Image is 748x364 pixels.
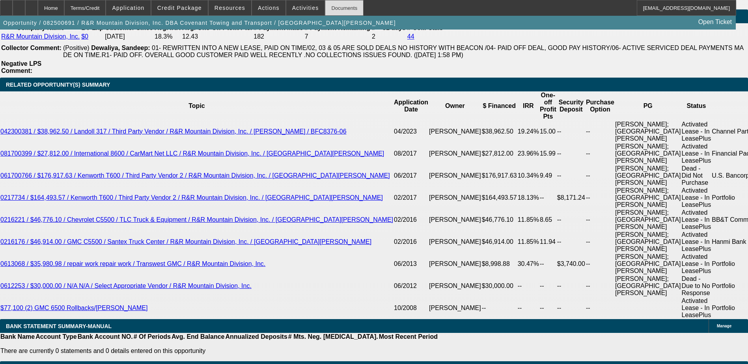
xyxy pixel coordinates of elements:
td: -- [586,275,615,297]
a: 0217734 / $164,493.57 / Kenworth T600 / Third Party Vendor 2 / R&R Mountain Division, Inc. / [GEO... [0,194,383,201]
p: There are currently 0 statements and 0 details entered on this opportunity [0,347,438,355]
b: Collector Comment: [1,45,62,51]
td: 30.47% [517,253,539,275]
td: Activated Lease - In LeasePlus [681,231,712,253]
td: $8,171.24 [557,187,586,209]
span: Application [112,5,144,11]
td: -- [586,231,615,253]
td: 06/2012 [394,275,429,297]
th: # Of Periods [133,333,171,341]
td: Dead - Did Not Purchase [681,165,712,187]
td: 18.3% [154,33,181,41]
td: [PERSON_NAME]; [GEOGRAPHIC_DATA][PERSON_NAME] [615,121,681,143]
td: -- [557,275,586,297]
a: R&R Mountain Division, Inc. [1,33,80,40]
td: Activated Lease - In LeasePlus [681,209,712,231]
td: -- [517,275,539,297]
th: $ Financed [481,91,517,121]
th: Annualized Deposits [225,333,287,341]
td: 2 [371,33,406,41]
th: IRR [517,91,539,121]
td: Activated Lease - In LeasePlus [681,143,712,165]
th: Status [681,91,712,121]
td: 15.99 [539,143,557,165]
td: 04/2023 [394,121,429,143]
td: [PERSON_NAME]; [GEOGRAPHIC_DATA][PERSON_NAME] [615,165,681,187]
td: -- [481,297,517,319]
button: Actions [252,0,285,15]
td: -- [557,121,586,143]
td: 11.94 [539,231,557,253]
td: 06/2017 [394,165,429,187]
td: $46,914.00 [481,231,517,253]
b: Dewaliya, Sandeep: [91,45,150,51]
span: 01- REWRITTEN INTO A NEW LEASE, PAID ON TIME/02, 03 & 05 ARE SOLD DEALS NO HISTORY WITH BEACON /0... [63,45,744,58]
th: # Mts. Neg. [MEDICAL_DATA]. [288,333,379,341]
td: 15.00 [539,121,557,143]
td: Activated Lease - In LeasePlus [681,297,712,319]
td: -- [557,231,586,253]
td: -- [557,143,586,165]
td: -- [586,297,615,319]
td: Activated Lease - In LeasePlus [681,121,712,143]
th: Purchase Option [586,91,615,121]
a: 0613068 / $35,980.98 / repair work repair work / Transwest GMC / R&R Mountain Division, Inc. [0,260,265,267]
td: $38,962.50 [481,121,517,143]
th: Account Type [35,333,77,341]
td: [PERSON_NAME] [429,253,481,275]
button: Activities [286,0,325,15]
span: Actions [258,5,280,11]
td: 12.43 [182,33,252,41]
td: -- [557,165,586,187]
span: Opportunity / 082500691 / R&R Mountain Division, Inc. DBA Covenant Towing and Transport / [GEOGRA... [3,20,396,26]
a: $0 [81,33,88,40]
td: -- [586,253,615,275]
th: Security Deposit [557,91,586,121]
td: [PERSON_NAME]; [GEOGRAPHIC_DATA][PERSON_NAME] [615,253,681,275]
td: -- [539,275,557,297]
span: Activities [292,5,319,11]
td: 7 [304,33,371,41]
td: 11.85% [517,209,539,231]
td: 9.49 [539,165,557,187]
span: (Positive) [63,45,90,51]
td: -- [586,121,615,143]
td: -- [539,187,557,209]
button: Credit Package [151,0,208,15]
th: Owner [429,91,481,121]
td: [PERSON_NAME] [429,165,481,187]
button: Application [106,0,150,15]
td: 23.96% [517,143,539,165]
td: Activated Lease - In LeasePlus [681,253,712,275]
span: Resources [215,5,245,11]
td: [PERSON_NAME]; [GEOGRAPHIC_DATA][PERSON_NAME] [615,143,681,165]
td: $30,000.00 [481,275,517,297]
td: $8,998.88 [481,253,517,275]
th: Most Recent Period [379,333,438,341]
th: One-off Profit Pts [539,91,557,121]
td: -- [586,143,615,165]
td: -- [557,209,586,231]
td: $46,776.10 [481,209,517,231]
a: 0612253 / $30,000.00 / N/A N/A / Select Appropriate Vendor / R&R Mountain Division, Inc. [0,282,252,289]
td: $27,812.00 [481,143,517,165]
a: 081700399 / $27,812.00 / International 8600 / CarMart Net LLC / R&R Mountain Division, Inc. / [GE... [0,150,384,157]
td: Activated Lease - In LeasePlus [681,187,712,209]
td: -- [557,297,586,319]
th: PG [615,91,681,121]
td: 18.13% [517,187,539,209]
td: [PERSON_NAME]; [GEOGRAPHIC_DATA][PERSON_NAME] [615,187,681,209]
th: Bank Account NO. [77,333,133,341]
td: [PERSON_NAME] [429,275,481,297]
td: $164,493.57 [481,187,517,209]
span: Credit Package [157,5,202,11]
td: -- [586,187,615,209]
a: Open Ticket [695,15,735,29]
td: -- [517,297,539,319]
td: 02/2016 [394,231,429,253]
a: 44 [407,33,414,40]
td: 182 [253,33,303,41]
a: 0216221 / $46,776.10 / Chevrolet C5500 / TLC Truck & Equipment / R&R Mountain Division, Inc. / [G... [0,216,393,223]
td: Dead - Due to No Response [681,275,712,297]
td: $3,740.00 [557,253,586,275]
